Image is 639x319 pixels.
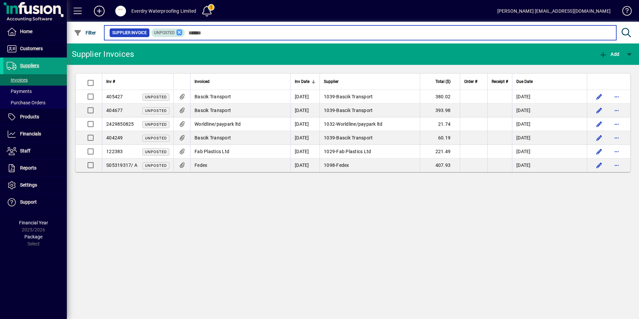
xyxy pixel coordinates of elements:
[24,234,42,239] span: Package
[512,158,587,172] td: [DATE]
[420,117,460,131] td: 21.74
[598,48,621,60] button: Add
[319,90,420,104] td: -
[290,158,319,172] td: [DATE]
[290,90,319,104] td: [DATE]
[20,182,37,188] span: Settings
[512,145,587,158] td: [DATE]
[324,163,335,168] span: 1098
[464,78,483,85] div: Order #
[324,121,335,127] span: 1032
[20,63,39,68] span: Suppliers
[106,78,169,85] div: Inv #
[3,177,67,194] a: Settings
[106,163,137,168] span: S05319317/ A
[594,91,605,102] button: Edit
[106,121,134,127] span: 2429850825
[3,109,67,125] a: Products
[611,146,622,157] button: More options
[106,78,115,85] span: Inv #
[420,131,460,145] td: 60.19
[336,163,349,168] span: Fedex
[336,108,373,113] span: Bascik Transport
[89,5,110,17] button: Add
[106,149,123,154] span: 122383
[594,105,605,116] button: Edit
[319,131,420,145] td: -
[3,97,67,108] a: Purchase Orders
[420,90,460,104] td: 380.02
[195,163,207,168] span: Fedex
[290,145,319,158] td: [DATE]
[319,145,420,158] td: -
[20,29,32,34] span: Home
[492,78,508,85] span: Receipt #
[424,78,457,85] div: Total ($)
[195,121,241,127] span: Worldline/paypark ltd
[420,145,460,158] td: 221.49
[594,146,605,157] button: Edit
[512,131,587,145] td: [DATE]
[324,94,335,99] span: 1039
[324,149,335,154] span: 1029
[617,1,631,23] a: Knowledge Base
[599,51,619,57] span: Add
[7,100,45,105] span: Purchase Orders
[20,148,30,153] span: Staff
[112,29,147,36] span: Supplier Invoice
[3,194,67,211] a: Support
[420,158,460,172] td: 407.93
[195,108,231,113] span: Bascik Transport
[3,86,67,97] a: Payments
[3,143,67,159] a: Staff
[145,95,167,99] span: Unposted
[336,121,382,127] span: Worldline/paypark ltd
[324,78,416,85] div: Supplier
[145,150,167,154] span: Unposted
[336,94,373,99] span: Bascik Transport
[594,132,605,143] button: Edit
[516,78,583,85] div: Due Date
[290,117,319,131] td: [DATE]
[145,164,167,168] span: Unposted
[336,135,373,140] span: Bascik Transport
[74,30,96,35] span: Filter
[497,6,611,16] div: [PERSON_NAME] [EMAIL_ADDRESS][DOMAIN_NAME]
[611,119,622,129] button: More options
[20,199,37,205] span: Support
[435,78,451,85] span: Total ($)
[195,78,286,85] div: Invoiced
[295,78,309,85] span: Inv Date
[72,27,98,39] button: Filter
[319,158,420,172] td: -
[145,109,167,113] span: Unposted
[195,149,229,154] span: Fab Plastics Ltd
[420,104,460,117] td: 393.98
[106,108,123,113] span: 404677
[106,94,123,99] span: 405427
[3,40,67,57] a: Customers
[324,78,339,85] span: Supplier
[336,149,371,154] span: Fab Plastics Ltd
[594,119,605,129] button: Edit
[195,135,231,140] span: Bascik Transport
[151,28,185,37] mat-chip: Invoice Status: Unposted
[20,114,39,119] span: Products
[195,78,210,85] span: Invoiced
[512,104,587,117] td: [DATE]
[3,23,67,40] a: Home
[110,5,131,17] button: Profile
[7,77,28,83] span: Invoices
[512,90,587,104] td: [DATE]
[290,104,319,117] td: [DATE]
[20,46,43,51] span: Customers
[516,78,533,85] span: Due Date
[611,160,622,171] button: More options
[20,165,36,171] span: Reports
[324,135,335,140] span: 1039
[7,89,32,94] span: Payments
[464,78,477,85] span: Order #
[319,117,420,131] td: -
[611,91,622,102] button: More options
[72,49,134,60] div: Supplier Invoices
